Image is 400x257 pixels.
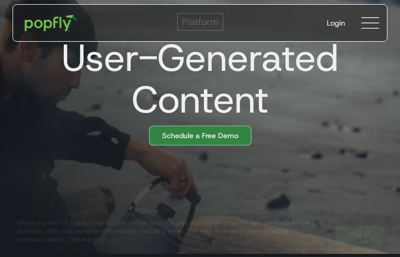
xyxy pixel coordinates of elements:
div: When you visit or log in, cookies and similar technologies may be used by our data partners to li... [17,218,328,243]
a: Schedule a Free Demo [149,126,252,145]
a: here [98,235,111,243]
h1: User-Generated Content [4,37,387,120]
div: Login [327,18,345,28]
a: Got It! [337,226,383,243]
a: Login [318,9,353,36]
a: home [17,7,85,39]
